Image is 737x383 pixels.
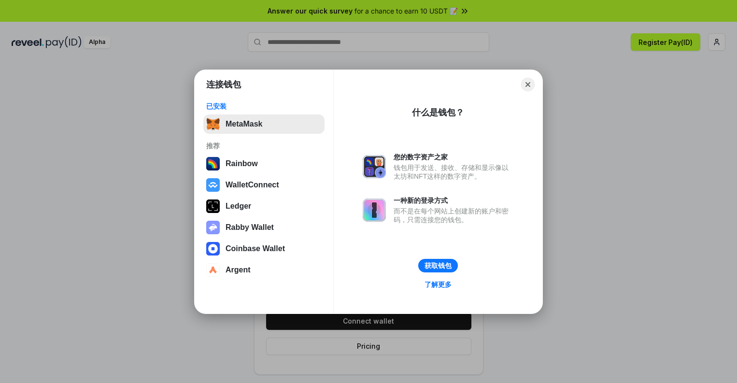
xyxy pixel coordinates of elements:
button: Ledger [203,197,325,216]
div: Ledger [226,202,251,211]
img: svg+xml,%3Csvg%20fill%3D%22none%22%20height%3D%2233%22%20viewBox%3D%220%200%2035%2033%22%20width%... [206,117,220,131]
button: MetaMask [203,114,325,134]
img: svg+xml,%3Csvg%20width%3D%2228%22%20height%3D%2228%22%20viewBox%3D%220%200%2028%2028%22%20fill%3D... [206,242,220,255]
div: 获取钱包 [425,261,452,270]
img: svg+xml,%3Csvg%20width%3D%2228%22%20height%3D%2228%22%20viewBox%3D%220%200%2028%2028%22%20fill%3D... [206,263,220,277]
button: Rainbow [203,154,325,173]
div: Rabby Wallet [226,223,274,232]
div: Argent [226,266,251,274]
img: svg+xml,%3Csvg%20xmlns%3D%22http%3A%2F%2Fwww.w3.org%2F2000%2Fsvg%22%20fill%3D%22none%22%20viewBox... [363,199,386,222]
div: 什么是钱包？ [412,107,464,118]
div: MetaMask [226,120,262,128]
div: 了解更多 [425,280,452,289]
a: 了解更多 [419,278,457,291]
button: 获取钱包 [418,259,458,272]
div: 钱包用于发送、接收、存储和显示像以太坊和NFT这样的数字资产。 [394,163,513,181]
img: svg+xml,%3Csvg%20xmlns%3D%22http%3A%2F%2Fwww.w3.org%2F2000%2Fsvg%22%20fill%3D%22none%22%20viewBox... [206,221,220,234]
div: WalletConnect [226,181,279,189]
div: 您的数字资产之家 [394,153,513,161]
button: Argent [203,260,325,280]
button: Rabby Wallet [203,218,325,237]
button: Coinbase Wallet [203,239,325,258]
div: 推荐 [206,142,322,150]
h1: 连接钱包 [206,79,241,90]
div: Rainbow [226,159,258,168]
button: Close [521,78,535,91]
img: svg+xml,%3Csvg%20xmlns%3D%22http%3A%2F%2Fwww.w3.org%2F2000%2Fsvg%22%20width%3D%2228%22%20height%3... [206,199,220,213]
img: svg+xml,%3Csvg%20xmlns%3D%22http%3A%2F%2Fwww.w3.org%2F2000%2Fsvg%22%20fill%3D%22none%22%20viewBox... [363,155,386,178]
img: svg+xml,%3Csvg%20width%3D%22120%22%20height%3D%22120%22%20viewBox%3D%220%200%20120%20120%22%20fil... [206,157,220,170]
div: 一种新的登录方式 [394,196,513,205]
div: Coinbase Wallet [226,244,285,253]
div: 而不是在每个网站上创建新的账户和密码，只需连接您的钱包。 [394,207,513,224]
button: WalletConnect [203,175,325,195]
div: 已安装 [206,102,322,111]
img: svg+xml,%3Csvg%20width%3D%2228%22%20height%3D%2228%22%20viewBox%3D%220%200%2028%2028%22%20fill%3D... [206,178,220,192]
